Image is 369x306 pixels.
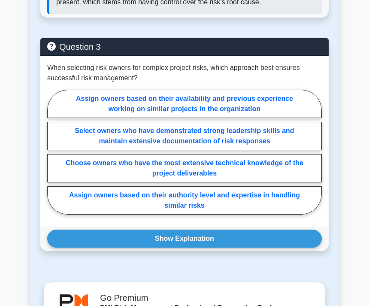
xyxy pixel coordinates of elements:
p: When selecting risk owners for complex project risks, which approach best ensures successful risk... [47,63,322,83]
label: Assign owners based on their authority level and expertise in handling similar risks [47,186,322,215]
label: Select owners who have demonstrated strong leadership skills and maintain extensive documentation... [47,122,322,150]
h5: Question 3 [47,42,322,52]
label: Choose owners who have the most extensive technical knowledge of the project deliverables [47,154,322,182]
button: Show Explanation [47,230,322,248]
label: Assign owners based on their availability and previous experience working on similar projects in ... [47,90,322,118]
